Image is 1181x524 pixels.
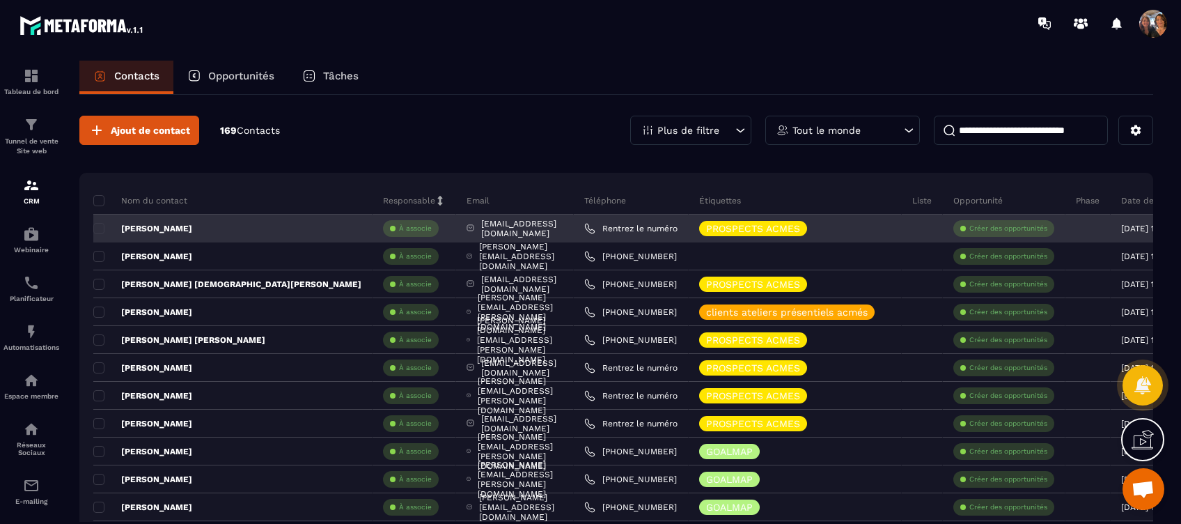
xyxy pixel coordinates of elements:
p: PROSPECTS ACMES [706,391,800,401]
p: [PERSON_NAME] [93,307,192,318]
p: À associe [399,335,432,345]
p: Contacts [114,70,159,82]
a: formationformationTunnel de vente Site web [3,106,59,167]
p: Créer des opportunités [969,419,1047,429]
p: [PERSON_NAME] [93,251,192,262]
div: Ouvrir le chat [1123,468,1164,510]
img: social-network [23,421,40,438]
p: Téléphone [584,195,626,206]
p: [PERSON_NAME] [93,362,192,373]
p: 169 [220,124,280,137]
p: Étiquettes [699,195,741,206]
a: formationformationCRM [3,167,59,215]
p: Nom du contact [93,195,187,206]
p: Email [467,195,490,206]
a: social-networksocial-networkRéseaux Sociaux [3,410,59,467]
p: Tout le monde [792,125,861,135]
img: automations [23,372,40,389]
p: Créer des opportunités [969,447,1047,456]
p: Phase [1076,195,1100,206]
p: clients ateliers présentiels acmés [706,307,868,317]
a: automationsautomationsEspace membre [3,362,59,410]
p: [PERSON_NAME] [PERSON_NAME] [93,334,265,346]
a: automationsautomationsWebinaire [3,215,59,264]
p: À associe [399,252,432,261]
p: Responsable [383,195,435,206]
span: Ajout de contact [111,123,190,137]
p: [PERSON_NAME] [93,390,192,401]
p: [DATE] 11:26 [1121,502,1171,512]
img: formation [23,68,40,84]
p: PROSPECTS ACMES [706,335,800,345]
p: PROSPECTS ACMES [706,279,800,289]
p: [PERSON_NAME] [DEMOGRAPHIC_DATA][PERSON_NAME] [93,279,361,290]
p: GOALMAP [706,502,753,512]
p: [PERSON_NAME] [93,502,192,513]
p: CRM [3,197,59,205]
p: À associe [399,419,432,429]
p: PROSPECTS ACMES [706,224,800,233]
p: Créer des opportunités [969,224,1047,233]
p: Espace membre [3,392,59,400]
a: schedulerschedulerPlanificateur [3,264,59,313]
p: Automatisations [3,344,59,351]
img: automations [23,226,40,242]
p: Créer des opportunités [969,252,1047,261]
p: Réseaux Sociaux [3,441,59,456]
a: [PHONE_NUMBER] [584,446,677,457]
img: formation [23,177,40,194]
p: GOALMAP [706,447,753,456]
p: [DATE] 11:37 [1121,279,1171,289]
p: E-mailing [3,498,59,505]
p: Créer des opportunités [969,502,1047,512]
p: Webinaire [3,246,59,254]
img: formation [23,116,40,133]
p: Opportunités [208,70,274,82]
p: Créer des opportunités [969,475,1047,484]
p: Tunnel de vente Site web [3,137,59,156]
p: [DATE] 11:35 [1121,307,1171,317]
a: emailemailE-mailing [3,467,59,516]
p: PROSPECTS ACMES [706,363,800,373]
a: automationsautomationsAutomatisations [3,313,59,362]
img: email [23,477,40,494]
span: Contacts [237,125,280,136]
p: Créer des opportunités [969,363,1047,373]
p: [PERSON_NAME] [93,446,192,457]
a: [PHONE_NUMBER] [584,502,677,513]
a: Opportunités [173,61,288,94]
p: Créer des opportunités [969,391,1047,401]
p: Tâches [323,70,359,82]
p: Créer des opportunités [969,335,1047,345]
a: [PHONE_NUMBER] [584,474,677,485]
p: À associe [399,279,432,289]
p: Liste [912,195,932,206]
p: Planificateur [3,295,59,302]
p: À associe [399,391,432,401]
p: À associe [399,475,432,484]
p: [DATE] 11:32 [1121,363,1171,373]
p: [PERSON_NAME] [93,223,192,234]
p: Opportunité [953,195,1003,206]
p: À associe [399,307,432,317]
p: GOALMAP [706,475,753,484]
a: [PHONE_NUMBER] [584,334,677,346]
p: PROSPECTS ACMES [706,419,800,429]
p: [PERSON_NAME] [93,474,192,485]
a: Contacts [79,61,173,94]
p: [DATE] 12:19 [1121,224,1171,233]
p: À associe [399,363,432,373]
p: À associe [399,502,432,512]
p: Créer des opportunités [969,307,1047,317]
p: Tableau de bord [3,88,59,95]
button: Ajout de contact [79,116,199,145]
a: formationformationTableau de bord [3,57,59,106]
img: logo [19,13,145,38]
p: [DATE] 11:32 [1121,391,1171,401]
p: [DATE] 11:27 [1121,475,1171,484]
a: [PHONE_NUMBER] [584,307,677,318]
a: [PHONE_NUMBER] [584,279,677,290]
a: [PHONE_NUMBER] [584,251,677,262]
a: Tâches [288,61,373,94]
p: [DATE] 11:33 [1121,335,1171,345]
